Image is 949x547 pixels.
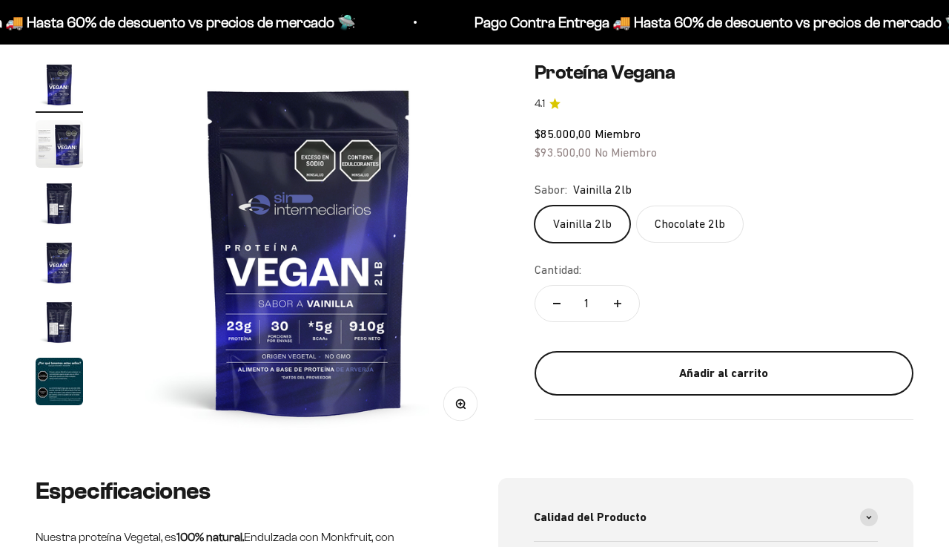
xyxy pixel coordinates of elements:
[535,180,567,200] legend: Sabor:
[573,180,632,200] span: Vainilla 2lb
[535,261,581,280] label: Cantidad:
[534,508,647,527] span: Calidad del Producto
[535,351,913,396] button: Añadir al carrito
[535,286,578,321] button: Reducir cantidad
[176,531,244,543] strong: 100% natural.
[36,180,83,227] img: Proteína Vegana
[36,239,83,291] button: Ir al artículo 4
[36,180,83,232] button: Ir al artículo 3
[36,478,451,504] h2: Especificaciones
[36,61,83,108] img: Proteína Vegana
[36,239,83,286] img: Proteína Vegana
[596,286,639,321] button: Aumentar cantidad
[36,120,83,172] button: Ir al artículo 2
[534,493,878,542] summary: Calidad del Producto
[119,61,499,442] img: Proteína Vegana
[595,127,641,140] span: Miembro
[36,120,83,168] img: Proteína Vegana
[36,358,83,410] button: Ir al artículo 6
[535,145,592,159] span: $93.500,00
[535,96,545,112] span: 4.1
[564,364,884,383] div: Añadir al carrito
[535,61,913,84] h1: Proteína Vegana
[535,96,913,112] a: 4.14.1 de 5.0 estrellas
[595,145,657,159] span: No Miembro
[36,61,83,113] button: Ir al artículo 1
[36,298,83,346] img: Proteína Vegana
[36,358,83,405] img: Proteína Vegana
[36,298,83,350] button: Ir al artículo 5
[535,127,592,140] span: $85.000,00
